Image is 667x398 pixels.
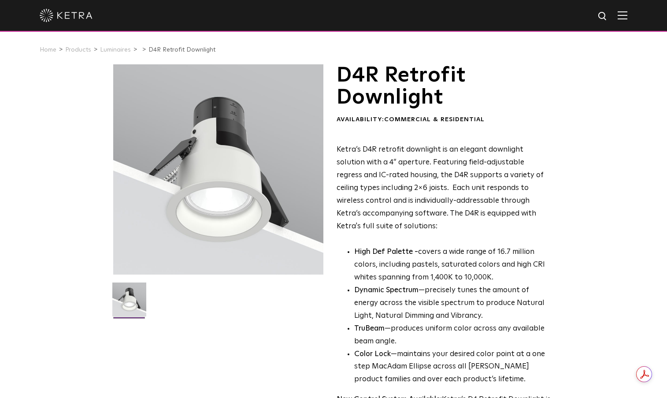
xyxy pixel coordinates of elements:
li: —precisely tunes the amount of energy across the visible spectrum to produce Natural Light, Natur... [354,284,551,323]
span: Commercial & Residential [384,116,485,123]
img: D4R Retrofit Downlight [112,283,146,323]
strong: Color Lock [354,350,391,358]
p: Ketra’s D4R retrofit downlight is an elegant downlight solution with a 4” aperture. Featuring fie... [337,144,551,233]
div: Availability: [337,115,551,124]
li: —maintains your desired color point at a one step MacAdam Ellipse across all [PERSON_NAME] produc... [354,348,551,387]
p: covers a wide range of 16.7 million colors, including pastels, saturated colors and high CRI whit... [354,246,551,284]
a: D4R Retrofit Downlight [148,47,215,53]
h1: D4R Retrofit Downlight [337,64,551,109]
img: ketra-logo-2019-white [40,9,93,22]
strong: Dynamic Spectrum [354,286,419,294]
a: Products [65,47,91,53]
a: Home [40,47,56,53]
img: Hamburger%20Nav.svg [618,11,627,19]
strong: High Def Palette - [354,248,418,256]
img: search icon [597,11,608,22]
strong: TruBeam [354,325,385,332]
a: Luminaires [100,47,131,53]
li: —produces uniform color across any available beam angle. [354,323,551,348]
